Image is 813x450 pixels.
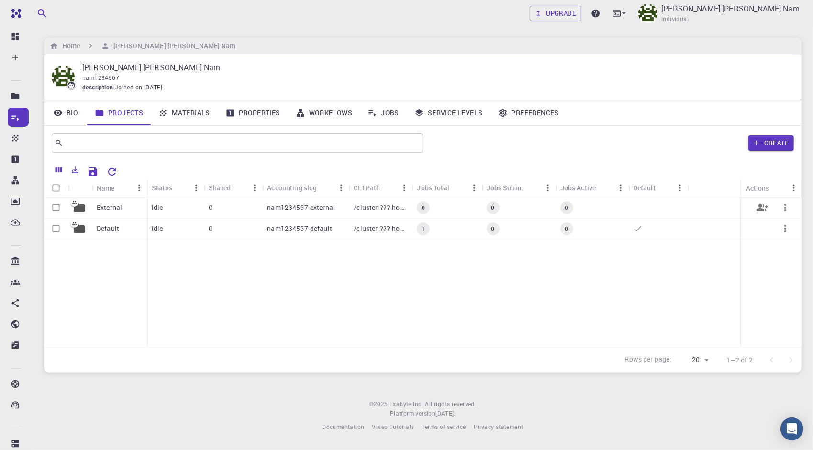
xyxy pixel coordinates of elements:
nav: breadcrumb [48,41,238,51]
div: Actions [746,179,769,198]
p: [PERSON_NAME] [PERSON_NAME] Nam [82,62,786,73]
div: Jobs Total [417,178,450,197]
a: Preferences [490,100,567,125]
button: Menu [672,180,688,196]
span: Privacy statement [474,423,523,430]
div: 20 [676,353,712,367]
p: nam1234567-external [267,203,335,212]
div: Actions [741,179,802,198]
a: [DATE]. [435,409,456,418]
span: Support [19,7,54,15]
button: Menu [397,180,412,196]
a: Service Levels [407,100,490,125]
p: idle [152,203,163,212]
button: Menu [189,180,204,196]
p: /cluster-???-home/nam1234567/nam1234567-external [354,203,407,212]
p: [PERSON_NAME] [PERSON_NAME] Nam [661,3,800,14]
a: Workflows [288,100,360,125]
span: description : [82,83,115,92]
button: Reset Explorer Settings [102,162,122,181]
p: nam1234567-default [267,224,332,233]
span: [DATE] . [435,409,456,417]
div: Jobs Total [412,178,482,197]
a: Upgrade [530,6,582,21]
div: Default [628,178,688,197]
div: CLI Path [349,178,412,197]
a: Terms of service [422,422,466,432]
div: CLI Path [354,178,380,197]
button: Menu [132,180,147,196]
button: Export [67,162,83,177]
span: Individual [661,14,689,24]
span: © 2025 [369,399,390,409]
p: 1–2 of 2 [727,355,753,365]
button: Create [748,135,794,151]
button: Menu [247,180,262,196]
span: Platform version [390,409,435,418]
div: Accounting slug [267,178,317,197]
span: Documentation [322,423,364,430]
a: Exabyte Inc. [390,399,423,409]
span: 1 [418,225,429,233]
div: Accounting slug [262,178,349,197]
button: Sort [115,181,128,195]
span: Video Tutorials [372,423,414,430]
img: NGUYỄN VĂN Hà Nam [638,4,657,23]
button: Menu [786,180,802,196]
div: Shared [209,178,231,197]
a: Documentation [322,422,364,432]
button: Sort [172,181,186,195]
span: 0 [488,204,499,212]
span: All rights reserved. [425,399,476,409]
button: Menu [334,180,349,196]
a: Video Tutorials [372,422,414,432]
div: Jobs Subm. [487,178,523,197]
a: Projects [87,100,151,125]
button: Sort [317,181,331,195]
a: Properties [218,100,288,125]
a: Materials [151,100,218,125]
h6: Home [58,41,80,51]
span: Terms of service [422,423,466,430]
span: 0 [561,204,572,212]
span: 0 [561,225,572,233]
p: 0 [209,224,212,233]
button: Save Explorer Settings [83,162,102,181]
a: Bio [44,100,87,125]
span: nam1234567 [82,74,119,81]
div: Default [633,178,656,197]
span: Joined on [DATE] [115,83,162,92]
span: 0 [488,225,499,233]
div: Shared [204,178,262,197]
div: Icon [68,179,92,198]
p: idle [152,224,163,233]
p: Default [97,224,119,233]
button: Sort [231,181,244,195]
span: Exabyte Inc. [390,400,423,407]
img: logo [8,9,21,18]
button: Menu [540,180,556,196]
a: Jobs [360,100,407,125]
div: Status [152,178,172,197]
button: Share [751,196,774,219]
h6: [PERSON_NAME] [PERSON_NAME] Nam [110,41,235,51]
p: External [97,203,122,212]
div: Jobs Active [556,178,628,197]
p: Rows per page: [625,354,672,365]
div: Name [97,179,115,198]
p: 0 [209,203,212,212]
div: Status [147,178,204,197]
button: Menu [467,180,482,196]
button: Menu [613,180,628,196]
button: Columns [51,162,67,177]
div: Jobs Active [560,178,596,197]
p: /cluster-???-home/nam1234567/nam1234567-default [354,224,407,233]
span: 0 [418,204,429,212]
a: Privacy statement [474,422,523,432]
div: Jobs Subm. [482,178,556,197]
div: Name [92,179,147,198]
div: Open Intercom Messenger [780,417,803,440]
